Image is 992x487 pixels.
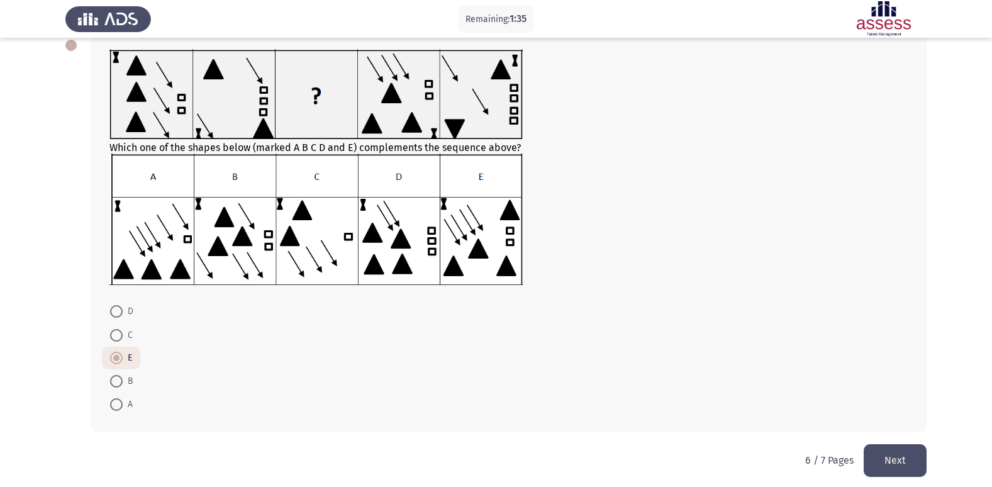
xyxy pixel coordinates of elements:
[123,304,133,319] span: D
[864,444,927,476] button: load next page
[123,350,132,366] span: E
[123,397,133,412] span: A
[109,49,523,139] img: UkFYYV8wODhfQS5wbmcxNjkxMzI5ODg1MDM0.png
[123,328,133,343] span: C
[510,13,527,25] span: 1:35
[109,154,523,284] img: UkFYYV8wODhfQi5wbmcxNjkxMzI5ODk2OTU4.png
[805,454,854,466] p: 6 / 7 Pages
[841,1,927,36] img: Assessment logo of Assessment En (Focus & 16PD)
[123,374,133,389] span: B
[109,49,908,288] div: Which one of the shapes below (marked A B C D and E) complements the sequence above?
[65,1,151,36] img: Assess Talent Management logo
[465,11,527,27] p: Remaining:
